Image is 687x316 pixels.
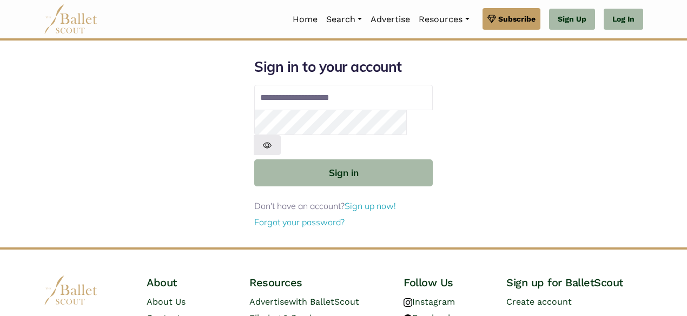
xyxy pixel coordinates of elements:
span: with BalletScout [289,297,359,307]
h4: Resources [249,275,386,290]
h4: Follow Us [404,275,489,290]
span: Subscribe [498,13,536,25]
p: Don't have an account? [254,199,433,213]
a: Create account [506,297,572,307]
h4: Sign up for BalletScout [506,275,643,290]
a: Home [288,8,322,31]
a: Resources [414,8,473,31]
h1: Sign in to your account [254,58,433,76]
a: Instagram [404,297,455,307]
a: Subscribe [483,8,540,30]
img: gem.svg [487,13,496,25]
a: Advertisewith BalletScout [249,297,359,307]
img: instagram logo [404,298,412,307]
a: Advertise [366,8,414,31]
a: Log In [604,9,643,30]
a: Forgot your password? [254,217,345,227]
h4: About [147,275,232,290]
a: Search [322,8,366,31]
a: Sign Up [549,9,595,30]
img: logo [44,275,98,305]
button: Sign in [254,159,433,186]
a: Sign up now! [345,200,396,211]
a: About Us [147,297,186,307]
